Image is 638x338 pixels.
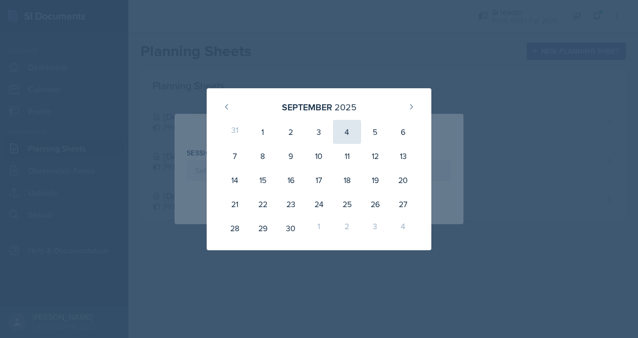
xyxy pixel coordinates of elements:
[221,192,249,216] div: 21
[305,168,333,192] div: 17
[333,168,361,192] div: 18
[221,120,249,144] div: 31
[221,144,249,168] div: 7
[333,192,361,216] div: 25
[249,120,277,144] div: 1
[249,144,277,168] div: 8
[305,192,333,216] div: 24
[249,192,277,216] div: 22
[305,120,333,144] div: 3
[221,168,249,192] div: 14
[305,216,333,240] div: 1
[389,144,417,168] div: 13
[249,168,277,192] div: 15
[333,144,361,168] div: 11
[361,120,389,144] div: 5
[389,120,417,144] div: 6
[361,144,389,168] div: 12
[389,192,417,216] div: 27
[277,168,305,192] div: 16
[333,120,361,144] div: 4
[305,144,333,168] div: 10
[282,100,332,114] div: September
[277,216,305,240] div: 30
[361,168,389,192] div: 19
[333,216,361,240] div: 2
[335,100,357,114] div: 2025
[249,216,277,240] div: 29
[361,192,389,216] div: 26
[277,120,305,144] div: 2
[361,216,389,240] div: 3
[389,216,417,240] div: 4
[277,192,305,216] div: 23
[221,216,249,240] div: 28
[389,168,417,192] div: 20
[277,144,305,168] div: 9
